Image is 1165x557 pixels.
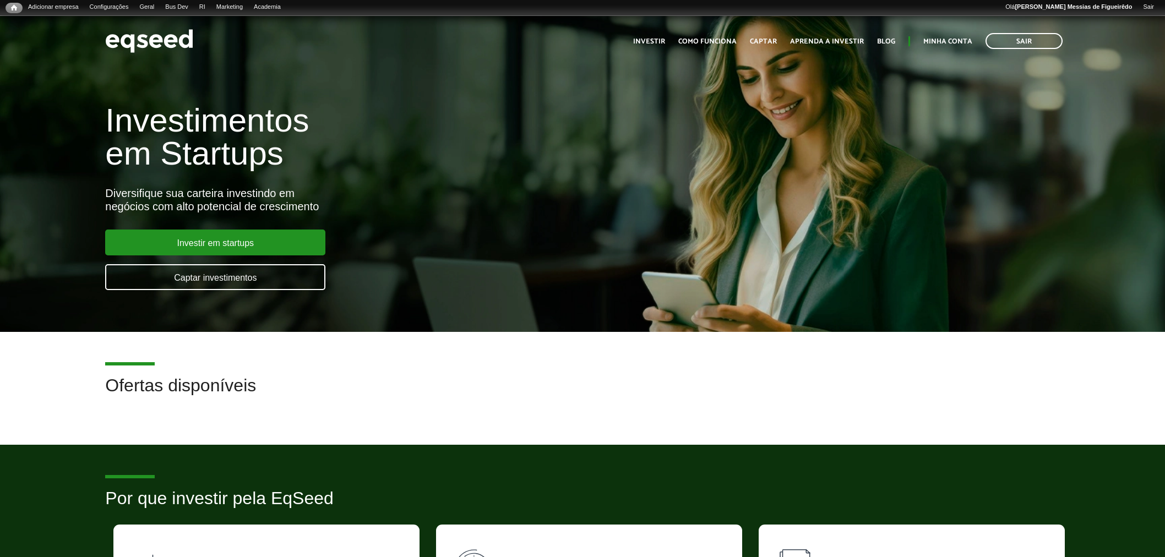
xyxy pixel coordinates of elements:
a: Sair [1137,3,1159,12]
h2: Por que investir pela EqSeed [105,489,1059,525]
span: Início [11,4,17,12]
div: Diversifique sua carteira investindo em negócios com alto potencial de crescimento [105,187,671,213]
a: Captar investimentos [105,264,325,290]
strong: [PERSON_NAME] Messias de Figueirêdo [1015,3,1132,10]
a: Configurações [84,3,134,12]
a: RI [194,3,211,12]
a: Adicionar empresa [23,3,84,12]
a: Geral [134,3,160,12]
a: Como funciona [678,38,737,45]
a: Sair [986,33,1063,49]
a: Captar [750,38,777,45]
a: Olá[PERSON_NAME] Messias de Figueirêdo [1000,3,1137,12]
a: Aprenda a investir [790,38,864,45]
a: Bus Dev [160,3,194,12]
a: Academia [248,3,286,12]
h2: Ofertas disponíveis [105,376,1059,412]
a: Investir em startups [105,230,325,255]
a: Blog [877,38,895,45]
a: Marketing [211,3,248,12]
h1: Investimentos em Startups [105,104,671,170]
a: Investir [633,38,665,45]
a: Início [6,3,23,13]
a: Minha conta [923,38,972,45]
img: EqSeed [105,26,193,56]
